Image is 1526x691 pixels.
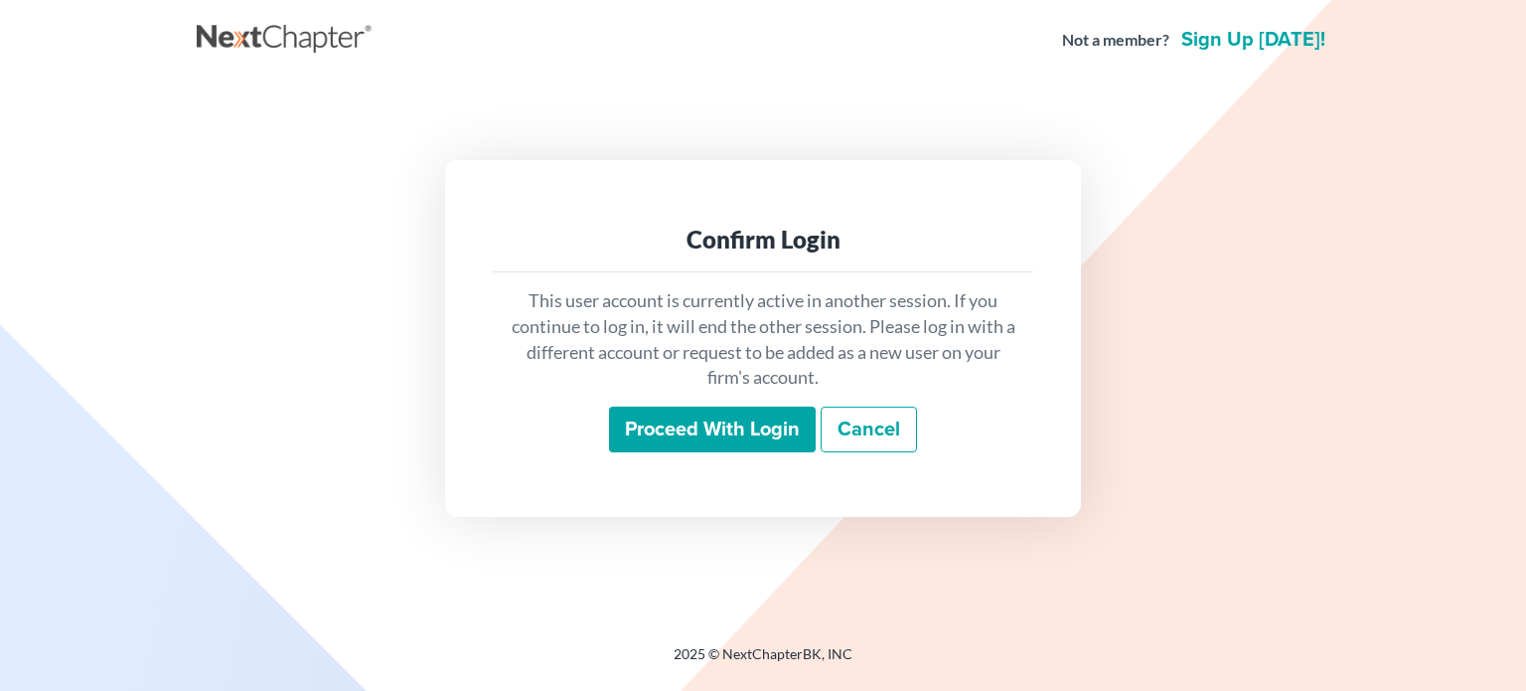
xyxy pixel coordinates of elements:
a: Sign up [DATE]! [1177,30,1329,50]
div: 2025 © NextChapterBK, INC [197,644,1329,680]
strong: Not a member? [1062,29,1169,52]
p: This user account is currently active in another session. If you continue to log in, it will end ... [509,288,1017,391]
a: Cancel [821,407,917,452]
div: Confirm Login [509,224,1017,256]
input: Proceed with login [609,407,816,452]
